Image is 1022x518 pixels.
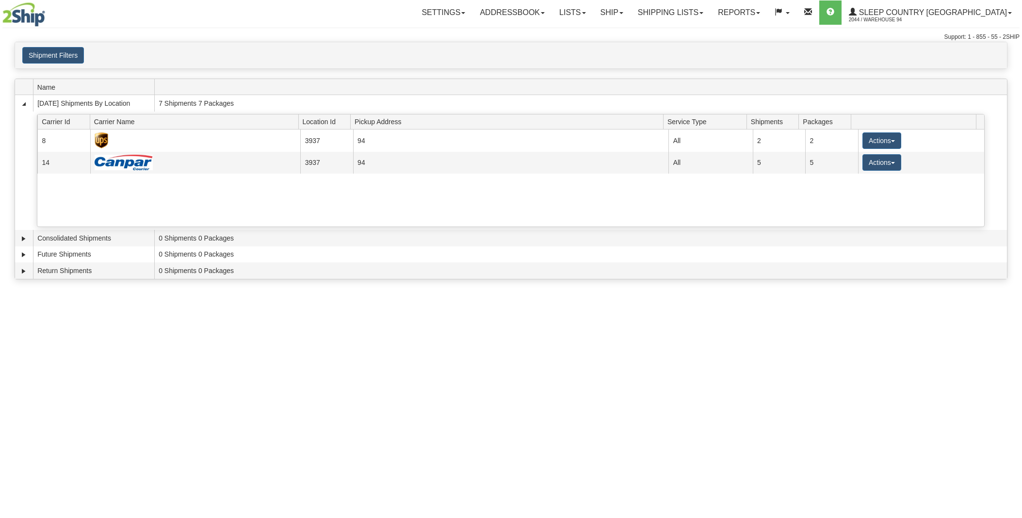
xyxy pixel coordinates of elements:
td: 0 Shipments 0 Packages [154,262,1007,279]
span: Carrier Id [42,114,90,129]
td: 7 Shipments 7 Packages [154,95,1007,112]
a: Addressbook [472,0,552,25]
span: Pickup Address [355,114,663,129]
a: Settings [414,0,472,25]
td: All [668,129,752,151]
td: Future Shipments [33,246,154,263]
td: 8 [37,129,90,151]
span: Service Type [667,114,746,129]
a: Expand [19,250,29,259]
span: Carrier Name [94,114,298,129]
a: Sleep Country [GEOGRAPHIC_DATA] 2044 / Warehouse 94 [842,0,1019,25]
img: UPS [95,132,108,148]
span: Shipments [751,114,799,129]
td: 5 [753,152,805,174]
a: Collapse [19,99,29,109]
img: Canpar [95,155,153,170]
td: 0 Shipments 0 Packages [154,246,1007,263]
td: 5 [805,152,858,174]
a: Reports [711,0,767,25]
td: 3937 [300,152,353,174]
span: 2044 / Warehouse 94 [849,15,922,25]
td: 0 Shipments 0 Packages [154,230,1007,246]
a: Ship [593,0,631,25]
div: Support: 1 - 855 - 55 - 2SHIP [2,33,1020,41]
button: Actions [862,132,901,149]
button: Shipment Filters [22,47,84,64]
button: Actions [862,154,901,171]
a: Shipping lists [631,0,711,25]
a: Expand [19,266,29,276]
td: 3937 [300,129,353,151]
iframe: chat widget [1000,210,1021,308]
span: Sleep Country [GEOGRAPHIC_DATA] [857,8,1007,16]
span: Location Id [303,114,351,129]
img: logo2044.jpg [2,2,45,27]
td: [DATE] Shipments By Location [33,95,154,112]
td: 94 [353,152,669,174]
td: All [668,152,752,174]
a: Expand [19,234,29,243]
td: 94 [353,129,669,151]
span: Name [37,80,154,95]
span: Packages [803,114,851,129]
td: Consolidated Shipments [33,230,154,246]
a: Lists [552,0,593,25]
td: Return Shipments [33,262,154,279]
td: 2 [805,129,858,151]
td: 2 [753,129,805,151]
td: 14 [37,152,90,174]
